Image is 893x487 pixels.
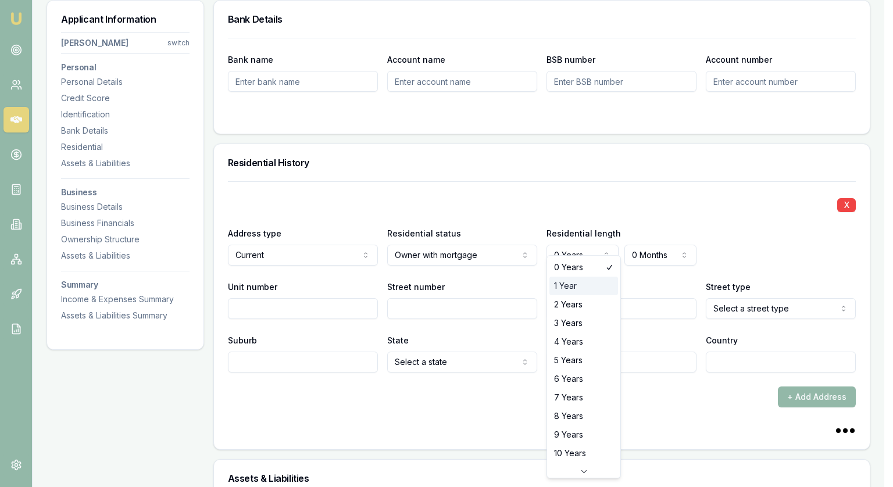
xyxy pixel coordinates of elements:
span: 9 Years [554,429,583,441]
span: 0 Years [554,262,583,273]
span: 10 Years [554,447,586,459]
span: 6 Years [554,373,583,385]
span: 3 Years [554,317,583,329]
span: 8 Years [554,410,583,422]
span: 1 Year [554,280,577,292]
span: 7 Years [554,392,583,403]
span: 4 Years [554,336,583,348]
span: 5 Years [554,354,583,366]
span: 2 Years [554,299,583,310]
